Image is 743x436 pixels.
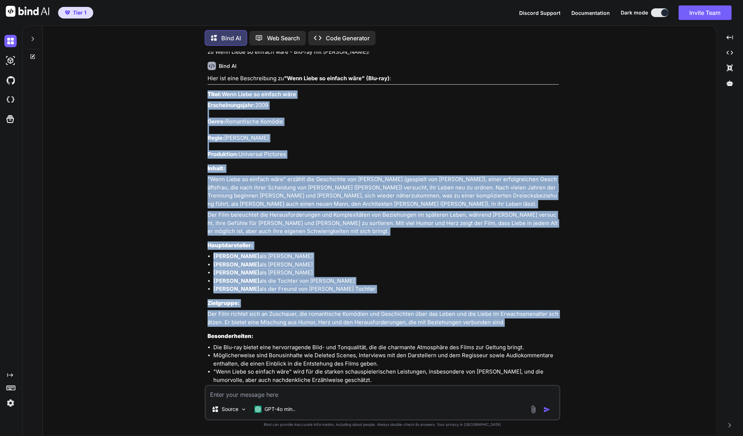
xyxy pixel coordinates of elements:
li: als [PERSON_NAME] [213,252,559,261]
strong: Besonderheiten: [208,333,254,339]
p: Der Film beleuchtet die Herausforderungen und Komplexitäten von Beziehungen im späteren Leben, wä... [208,211,559,236]
strong: [PERSON_NAME] [213,277,259,284]
strong: "Wenn Liebe so einfach wäre" (Blu-ray) [284,75,390,82]
p: GPT-4o min.. [264,406,295,413]
p: Source [222,406,238,413]
strong: Regie: [208,134,224,141]
img: githubDark [4,74,17,86]
li: als die Tochter von [PERSON_NAME] [213,277,559,285]
img: Pick Models [241,406,247,412]
img: GPT-4o mini [254,406,262,413]
p: zu Wenn Liebe so einfach wäre - Blu-ray mit [PERSON_NAME]! [208,48,559,56]
h3: Wenn Liebe so einfach wäre [208,90,559,99]
p: "Wenn Liebe so einfach wäre" erzählt die Geschichte von [PERSON_NAME] (gespielt von [PERSON_NAME]... [208,175,559,208]
img: attachment [529,405,537,413]
img: Bind AI [6,6,49,17]
button: Invite Team [678,5,731,20]
li: als [PERSON_NAME] [213,261,559,269]
strong: [PERSON_NAME] [213,253,259,260]
p: Code Generator [326,34,370,42]
img: darkChat [4,35,17,47]
li: als [PERSON_NAME] [213,269,559,277]
img: settings [4,397,17,409]
strong: Inhalt: [208,165,225,172]
span: Documentation [571,10,610,16]
p: Bind can provide inaccurate information, including about people. Always double-check its answers.... [205,422,560,427]
button: Discord Support [519,9,561,17]
strong: Titel: [208,91,222,98]
p: 2009 Romantische Komödie [PERSON_NAME] Universal Pictures [208,101,559,159]
li: "Wenn Liebe so einfach wäre" wird für die starken schauspielerischen Leistungen, insbesondere von... [213,368,559,384]
p: Bind AI [221,34,241,42]
img: darkAi-studio [4,54,17,67]
li: Die Blu-ray bietet eine hervorragende Bild- und Tonqualität, die die charmante Atmosphäre des Fil... [213,343,559,352]
p: Hier ist eine Beschreibung zu : [208,74,559,83]
li: als der Freund von [PERSON_NAME] Tochter [213,285,559,293]
strong: Hauptdarsteller: [208,242,253,249]
strong: Produktion: [208,151,238,158]
li: Möglicherweise sind Bonusinhalte wie Deleted Scenes, Interviews mit den Darstellern und dem Regis... [213,351,559,368]
img: icon [543,406,550,413]
span: Dark mode [621,9,648,16]
span: Discord Support [519,10,561,16]
h6: Bind AI [219,62,237,70]
strong: Zielgruppe: [208,300,240,306]
strong: [PERSON_NAME] [213,261,259,268]
button: Documentation [571,9,610,17]
p: Der Film richtet sich an Zuschauer, die romantische Komödien und Geschichten über das Leben und d... [208,310,559,326]
span: Tier 1 [73,9,86,16]
p: Web Search [267,34,300,42]
button: premiumTier 1 [58,7,93,19]
strong: [PERSON_NAME] [213,285,259,292]
strong: [PERSON_NAME] [213,269,259,276]
strong: Genre: [208,118,225,125]
img: premium [65,11,70,15]
strong: Erscheinungsjahr: [208,102,255,109]
img: cloudideIcon [4,94,17,106]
